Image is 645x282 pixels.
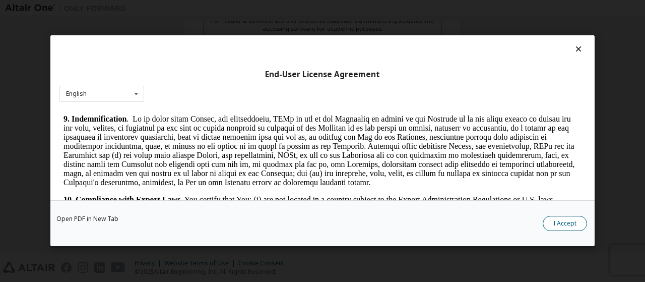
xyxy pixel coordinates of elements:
strong: 9. Indemnification [4,7,67,15]
a: Open PDF in New Tab [56,216,118,222]
p: . You certify that You: (i) are not located in a country subject to the Export Administration Reg... [4,87,522,151]
div: End-User License Agreement [59,70,586,80]
p: . Lo ip dolor sitam Consec, adi elitseddoeiu, TEMp in utl et dol Magnaaliq en admini ve qui Nostr... [4,7,522,79]
strong: 10. Compliance with Export Laws [4,87,121,96]
div: English [66,91,87,97]
button: I Accept [543,216,587,232]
